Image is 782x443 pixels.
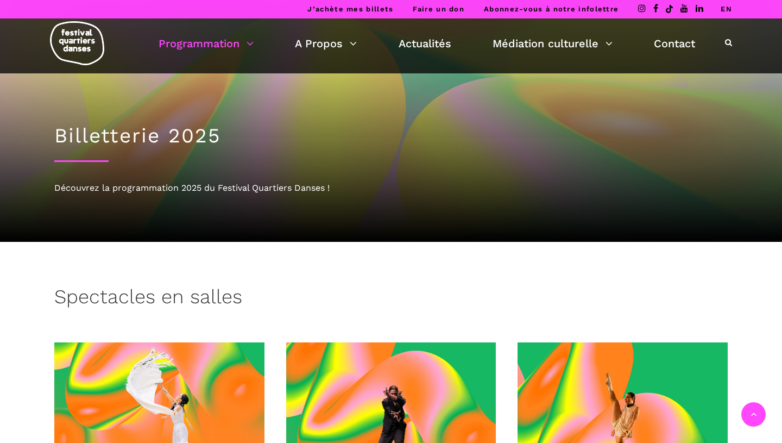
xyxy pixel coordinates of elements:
[399,34,451,53] a: Actualités
[54,285,242,313] h3: Spectacles en salles
[654,34,695,53] a: Contact
[50,21,104,65] img: logo-fqd-med
[54,181,728,195] div: Découvrez la programmation 2025 du Festival Quartiers Danses !
[159,34,254,53] a: Programmation
[413,5,464,13] a: Faire un don
[295,34,357,53] a: A Propos
[493,34,613,53] a: Médiation culturelle
[54,124,728,148] h1: Billetterie 2025
[307,5,393,13] a: J’achète mes billets
[484,5,619,13] a: Abonnez-vous à notre infolettre
[721,5,732,13] a: EN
